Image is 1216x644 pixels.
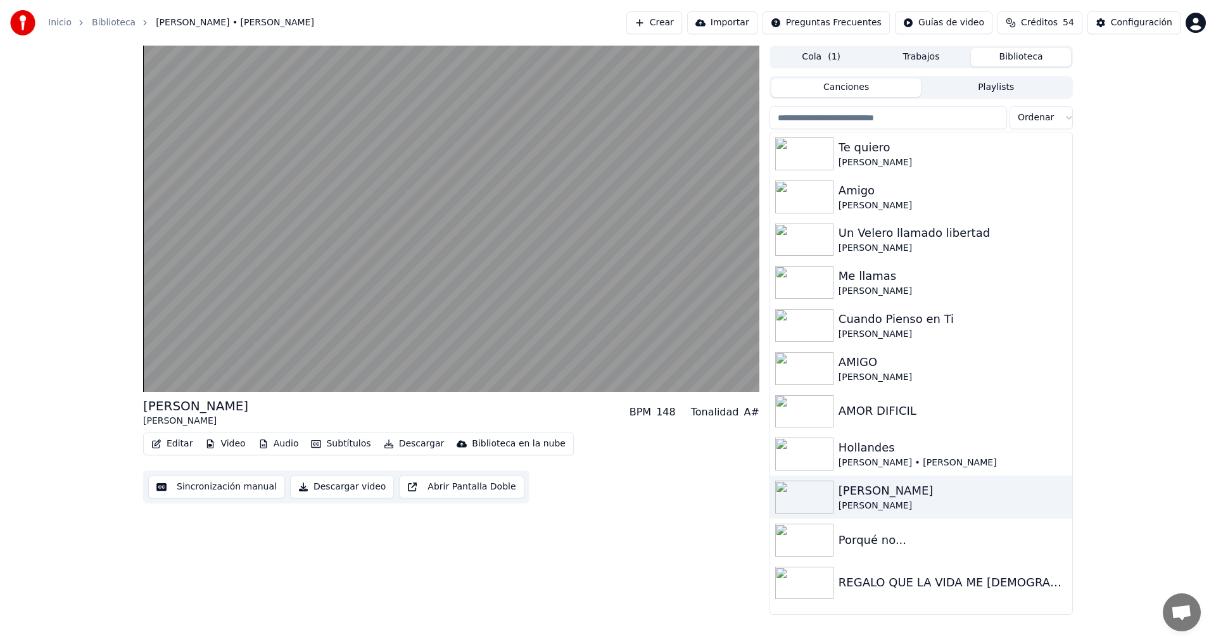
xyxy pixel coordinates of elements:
[839,310,1067,328] div: Cuando Pienso en Ti
[630,405,651,420] div: BPM
[839,531,1067,549] div: Porqué no...
[839,500,1067,512] div: [PERSON_NAME]
[839,574,1067,591] div: REGALO QUE LA VIDA ME [DEMOGRAPHIC_DATA]
[839,224,1067,242] div: Un Velero llamado libertad
[626,11,682,34] button: Crear
[146,435,198,453] button: Editar
[839,402,1067,420] div: AMOR DIFICIL
[92,16,136,29] a: Biblioteca
[839,482,1067,500] div: [PERSON_NAME]
[839,285,1067,298] div: [PERSON_NAME]
[1111,16,1172,29] div: Configuración
[839,267,1067,285] div: Me llamas
[971,48,1071,66] button: Biblioteca
[839,242,1067,255] div: [PERSON_NAME]
[399,476,524,498] button: Abrir Pantalla Doble
[10,10,35,35] img: youka
[839,182,1067,199] div: Amigo
[200,435,250,453] button: Video
[771,48,871,66] button: Cola
[48,16,314,29] nav: breadcrumb
[656,405,676,420] div: 148
[472,438,566,450] div: Biblioteca en la nube
[687,11,757,34] button: Importar
[839,439,1067,457] div: Hollandes
[1018,111,1054,124] span: Ordenar
[895,11,992,34] button: Guías de video
[871,48,972,66] button: Trabajos
[839,199,1067,212] div: [PERSON_NAME]
[839,328,1067,341] div: [PERSON_NAME]
[839,353,1067,371] div: AMIGO
[839,457,1067,469] div: [PERSON_NAME] • [PERSON_NAME]
[828,51,840,63] span: ( 1 )
[148,476,285,498] button: Sincronización manual
[921,79,1071,97] button: Playlists
[763,11,890,34] button: Preguntas Frecuentes
[839,139,1067,156] div: Te quiero
[1021,16,1058,29] span: Créditos
[1087,11,1181,34] button: Configuración
[997,11,1082,34] button: Créditos54
[1163,593,1201,631] div: Chat abierto
[156,16,314,29] span: [PERSON_NAME] • [PERSON_NAME]
[48,16,72,29] a: Inicio
[1063,16,1074,29] span: 54
[379,435,450,453] button: Descargar
[290,476,394,498] button: Descargar video
[771,79,921,97] button: Canciones
[253,435,304,453] button: Audio
[839,156,1067,169] div: [PERSON_NAME]
[306,435,376,453] button: Subtítulos
[839,371,1067,384] div: [PERSON_NAME]
[143,415,248,427] div: [PERSON_NAME]
[744,405,759,420] div: A#
[691,405,739,420] div: Tonalidad
[143,397,248,415] div: [PERSON_NAME]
